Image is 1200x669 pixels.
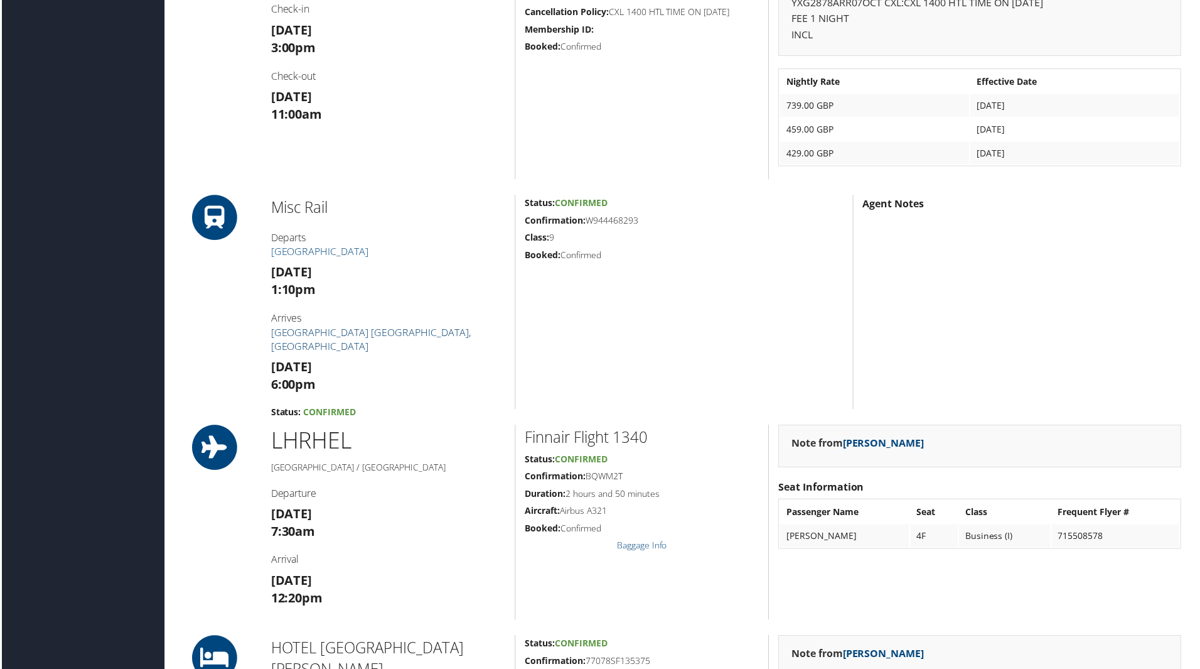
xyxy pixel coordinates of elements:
[525,471,586,483] strong: Confirmation:
[844,648,925,662] a: [PERSON_NAME]
[555,454,608,466] span: Confirmed
[303,407,355,419] span: Confirmed
[779,481,865,495] strong: Seat Information
[525,489,565,501] strong: Duration:
[525,6,609,18] strong: Cancellation Policy:
[270,88,311,105] strong: [DATE]
[617,541,667,553] a: Baggage Info
[525,506,560,518] strong: Aircraft:
[525,489,759,501] h5: 2 hours and 50 minutes
[270,21,311,38] strong: [DATE]
[525,454,555,466] strong: Status:
[270,2,505,16] h4: Check-in
[270,426,505,457] h1: LHR HEL
[972,70,1181,93] th: Effective Date
[525,656,759,669] h5: 77078SF135375
[555,639,608,651] span: Confirmed
[781,502,910,525] th: Passenger Name
[844,437,925,451] a: [PERSON_NAME]
[525,232,844,244] h5: 9
[525,471,759,484] h5: BQWM2T
[781,118,970,141] td: 459.00 GBP
[270,487,505,501] h4: Departure
[270,554,505,568] h4: Arrival
[270,197,505,219] h2: Misc Rail
[525,215,586,227] strong: Confirmation:
[525,40,560,52] strong: Booked:
[960,526,1052,548] td: Business (I)
[525,6,759,18] h5: CXL 1400 HTL TIME ON [DATE]
[525,523,560,535] strong: Booked:
[1053,526,1181,548] td: 715508578
[525,523,759,536] h5: Confirmed
[270,591,322,608] strong: 12:20pm
[972,94,1181,117] td: [DATE]
[270,506,311,523] strong: [DATE]
[270,359,311,376] strong: [DATE]
[525,656,586,668] strong: Confirmation:
[781,70,970,93] th: Nightly Rate
[911,502,959,525] th: Seat
[1053,502,1181,525] th: Frequent Flyer #
[525,40,759,53] h5: Confirmed
[525,249,560,261] strong: Booked:
[270,106,321,122] strong: 11:00am
[864,197,925,211] strong: Agent Notes
[270,281,315,298] strong: 1:10pm
[972,118,1181,141] td: [DATE]
[270,245,368,259] a: [GEOGRAPHIC_DATA]
[270,574,311,590] strong: [DATE]
[525,23,594,35] strong: Membership ID:
[525,639,555,651] strong: Status:
[525,249,844,262] h5: Confirmed
[270,462,505,475] h5: [GEOGRAPHIC_DATA] / [GEOGRAPHIC_DATA]
[270,524,314,541] strong: 7:30am
[270,377,315,394] strong: 6:00pm
[270,312,505,354] h4: Arrives
[270,326,470,354] a: [GEOGRAPHIC_DATA] [GEOGRAPHIC_DATA], [GEOGRAPHIC_DATA]
[792,437,925,451] strong: Note from
[270,407,300,419] strong: Status:
[960,502,1052,525] th: Class
[270,264,311,281] strong: [DATE]
[781,526,910,548] td: [PERSON_NAME]
[792,648,925,662] strong: Note from
[525,232,549,244] strong: Class:
[781,94,970,117] td: 739.00 GBP
[525,428,759,449] h2: Finnair Flight 1340
[555,197,608,209] span: Confirmed
[972,142,1181,165] td: [DATE]
[270,69,505,83] h4: Check-out
[525,197,555,209] strong: Status:
[781,142,970,165] td: 429.00 GBP
[525,215,844,227] h5: W944468293
[270,39,315,56] strong: 3:00pm
[525,506,759,518] h5: Airbus A321
[270,231,505,259] h4: Departs
[911,526,959,548] td: 4F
